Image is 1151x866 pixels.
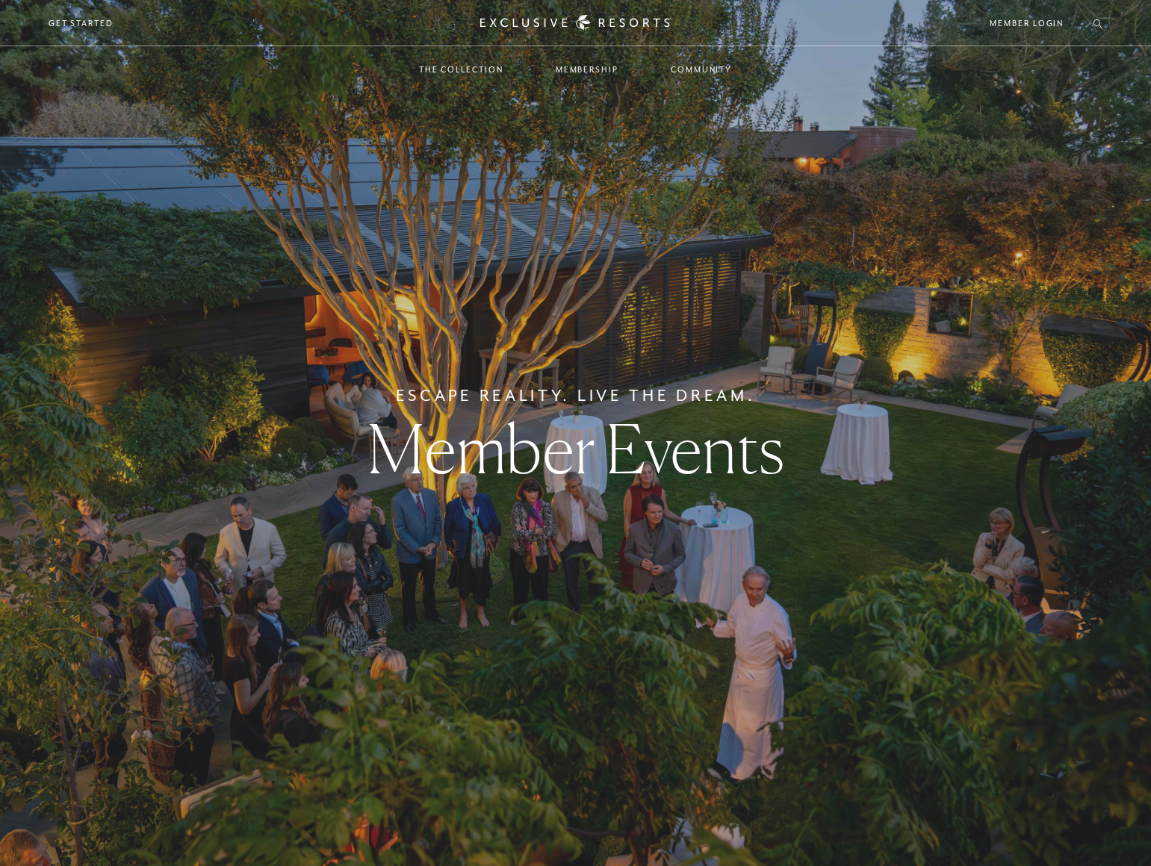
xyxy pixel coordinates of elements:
a: Get Started [49,16,114,30]
a: Membership [541,48,633,91]
a: The Collection [404,48,518,91]
a: Member Login [990,16,1064,30]
a: Community [656,48,747,91]
h1: Member Events [367,415,784,482]
h6: Escape Reality. Live The Dream. [396,384,756,408]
